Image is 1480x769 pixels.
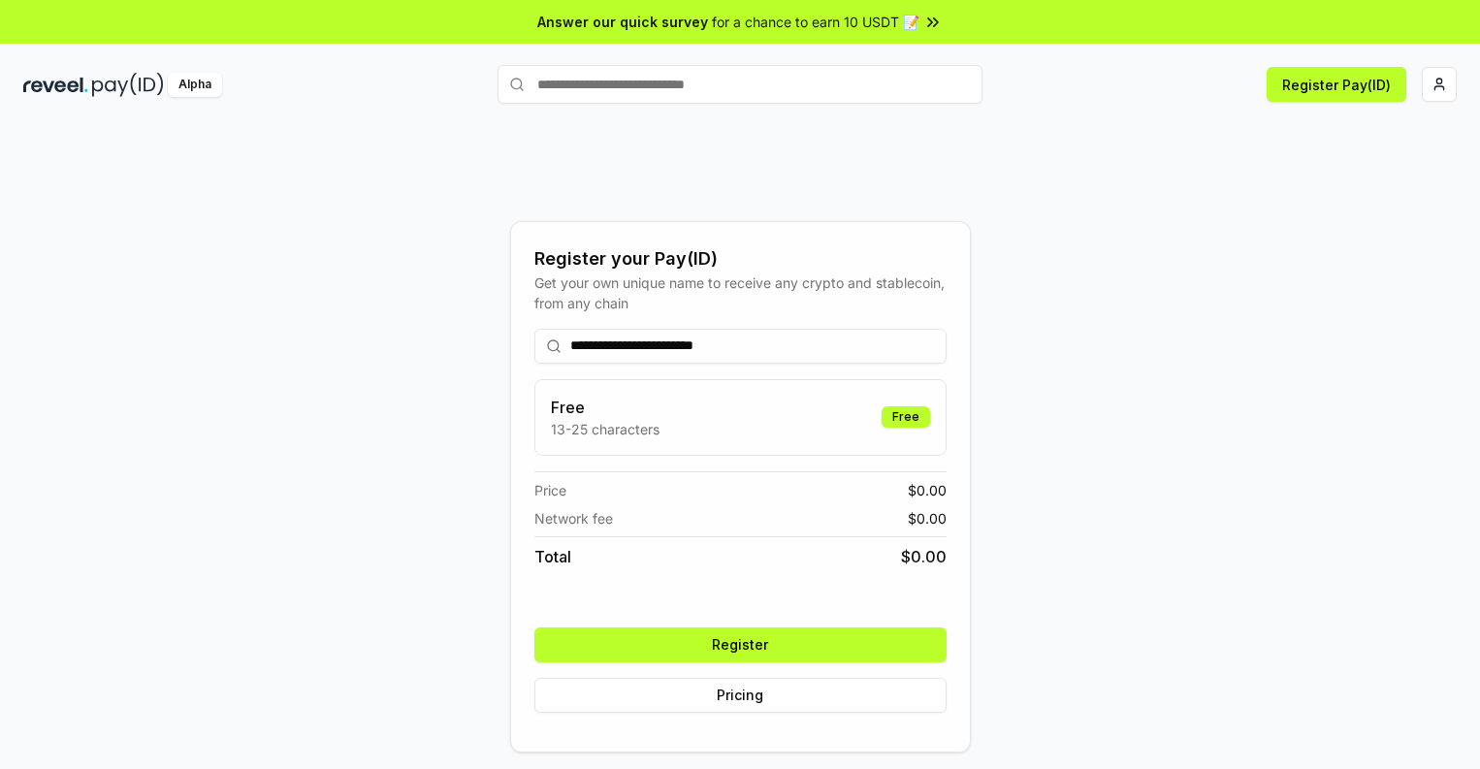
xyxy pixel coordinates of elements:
[534,272,947,313] div: Get your own unique name to receive any crypto and stablecoin, from any chain
[551,396,660,419] h3: Free
[534,678,947,713] button: Pricing
[168,73,222,97] div: Alpha
[534,627,947,662] button: Register
[534,480,566,500] span: Price
[551,419,660,439] p: 13-25 characters
[537,12,708,32] span: Answer our quick survey
[908,480,947,500] span: $ 0.00
[1267,67,1406,102] button: Register Pay(ID)
[534,545,571,568] span: Total
[23,73,88,97] img: reveel_dark
[901,545,947,568] span: $ 0.00
[908,508,947,529] span: $ 0.00
[534,508,613,529] span: Network fee
[92,73,164,97] img: pay_id
[534,245,947,272] div: Register your Pay(ID)
[712,12,919,32] span: for a chance to earn 10 USDT 📝
[882,406,930,428] div: Free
